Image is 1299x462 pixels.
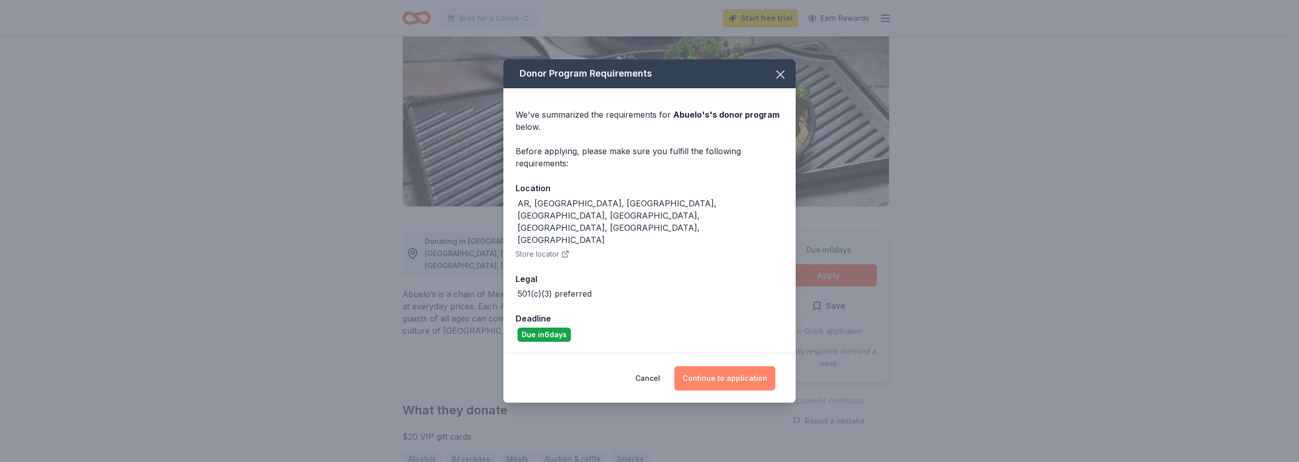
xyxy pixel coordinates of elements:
[673,110,779,120] span: Abuelo's 's donor program
[503,59,796,88] div: Donor Program Requirements
[516,182,783,195] div: Location
[516,272,783,286] div: Legal
[674,366,775,390] button: Continue to application
[518,197,783,246] div: AR, [GEOGRAPHIC_DATA], [GEOGRAPHIC_DATA], [GEOGRAPHIC_DATA], [GEOGRAPHIC_DATA], [GEOGRAPHIC_DATA]...
[516,248,569,260] button: Store locator
[516,145,783,169] div: Before applying, please make sure you fulfill the following requirements:
[518,328,571,342] div: Due in 6 days
[516,109,783,133] div: We've summarized the requirements for below.
[518,288,592,300] div: 501(c)(3) preferred
[635,366,660,390] button: Cancel
[516,312,783,325] div: Deadline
